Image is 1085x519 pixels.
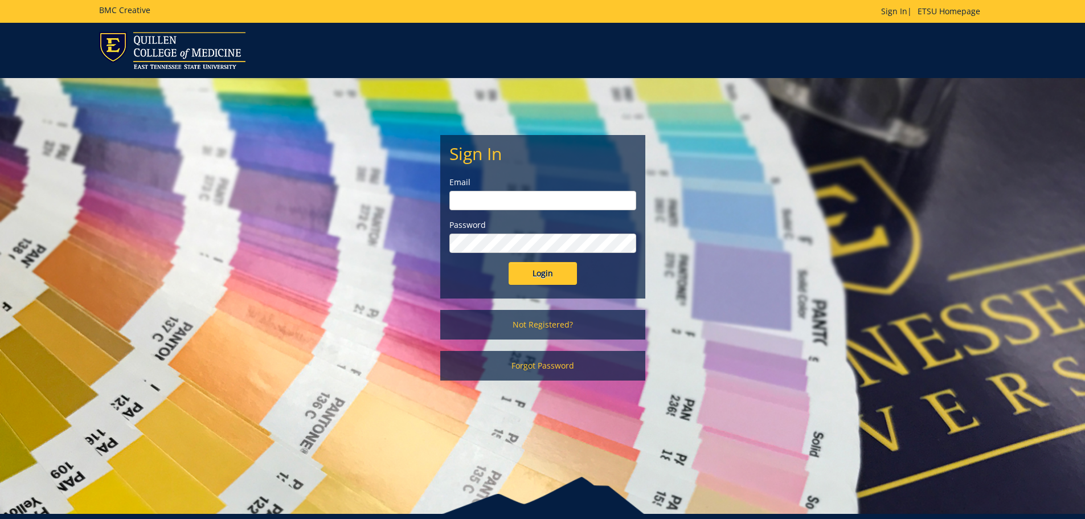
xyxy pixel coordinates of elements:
h2: Sign In [449,144,636,163]
a: ETSU Homepage [912,6,986,17]
img: ETSU logo [99,32,245,69]
label: Email [449,177,636,188]
h5: BMC Creative [99,6,150,14]
p: | [881,6,986,17]
input: Login [509,262,577,285]
a: Sign In [881,6,907,17]
a: Forgot Password [440,351,645,381]
a: Not Registered? [440,310,645,340]
label: Password [449,219,636,231]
